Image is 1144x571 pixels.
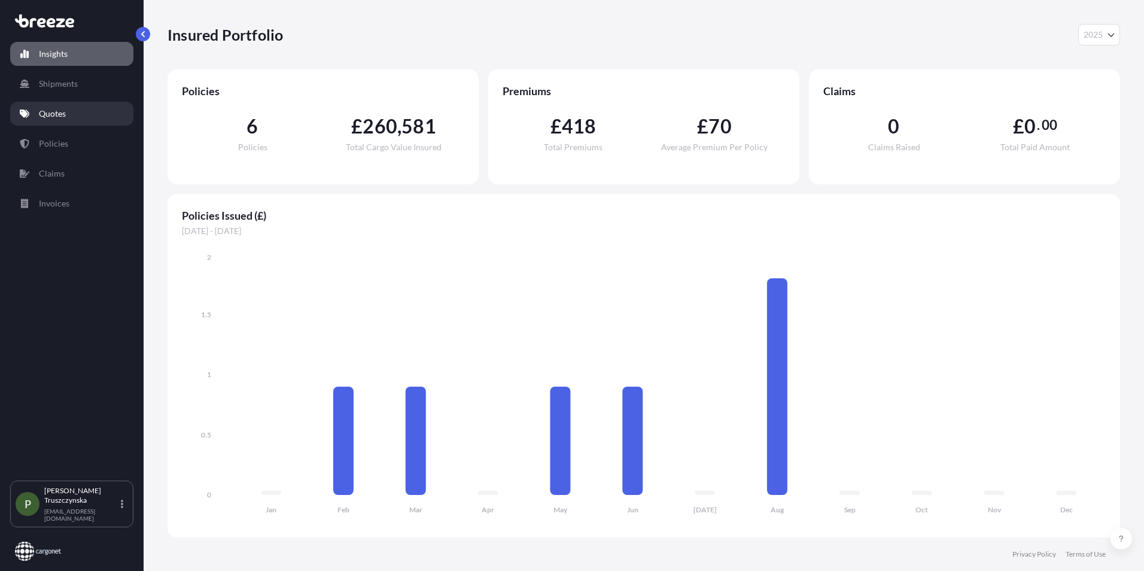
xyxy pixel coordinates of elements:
p: Quotes [39,108,66,120]
tspan: 0.5 [201,430,211,439]
tspan: Jan [266,505,276,514]
a: Claims [10,162,133,186]
span: £ [1013,117,1024,136]
span: Claims [823,84,1106,98]
span: 70 [708,117,731,136]
tspan: May [553,505,568,514]
span: 00 [1042,120,1057,130]
a: Invoices [10,192,133,215]
span: 0 [1024,117,1036,136]
span: P [25,498,31,510]
tspan: Mar [409,505,422,514]
tspan: 1.5 [201,310,211,319]
span: Policies Issued (£) [182,208,1106,223]
span: Total Paid Amount [1000,143,1070,151]
span: , [397,117,401,136]
p: Invoices [39,198,69,209]
a: Shipments [10,72,133,96]
p: [PERSON_NAME] Truszczynska [44,486,118,505]
tspan: Aug [771,505,784,514]
span: £ [697,117,708,136]
span: Policies [182,84,464,98]
tspan: Dec [1060,505,1073,514]
tspan: 0 [207,490,211,499]
span: Claims Raised [868,143,920,151]
button: Year Selector [1078,24,1120,45]
img: organization-logo [15,542,61,561]
a: Terms of Use [1066,549,1106,559]
tspan: Oct [915,505,928,514]
a: Insights [10,42,133,66]
a: Policies [10,132,133,156]
span: Total Premiums [544,143,603,151]
span: Policies [238,143,267,151]
span: Total Cargo Value Insured [346,143,442,151]
span: 260 [363,117,397,136]
span: 2025 [1084,29,1103,41]
tspan: 2 [207,253,211,262]
span: . [1037,120,1040,130]
span: Premiums [503,84,785,98]
tspan: Jun [627,505,638,514]
tspan: Apr [482,505,494,514]
tspan: Feb [337,505,349,514]
tspan: 1 [207,370,211,379]
span: Average Premium Per Policy [661,143,768,151]
tspan: Sep [844,505,856,514]
a: Quotes [10,102,133,126]
tspan: Nov [988,505,1002,514]
tspan: [DATE] [693,505,717,514]
p: Shipments [39,78,78,90]
p: Insured Portfolio [168,25,283,44]
span: 418 [562,117,597,136]
p: Insights [39,48,68,60]
span: [DATE] - [DATE] [182,225,1106,237]
a: Privacy Policy [1012,549,1056,559]
span: 6 [247,117,258,136]
span: 581 [401,117,436,136]
span: £ [351,117,363,136]
span: 0 [888,117,899,136]
p: Claims [39,168,65,180]
p: Policies [39,138,68,150]
p: [EMAIL_ADDRESS][DOMAIN_NAME] [44,508,118,522]
span: £ [550,117,562,136]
